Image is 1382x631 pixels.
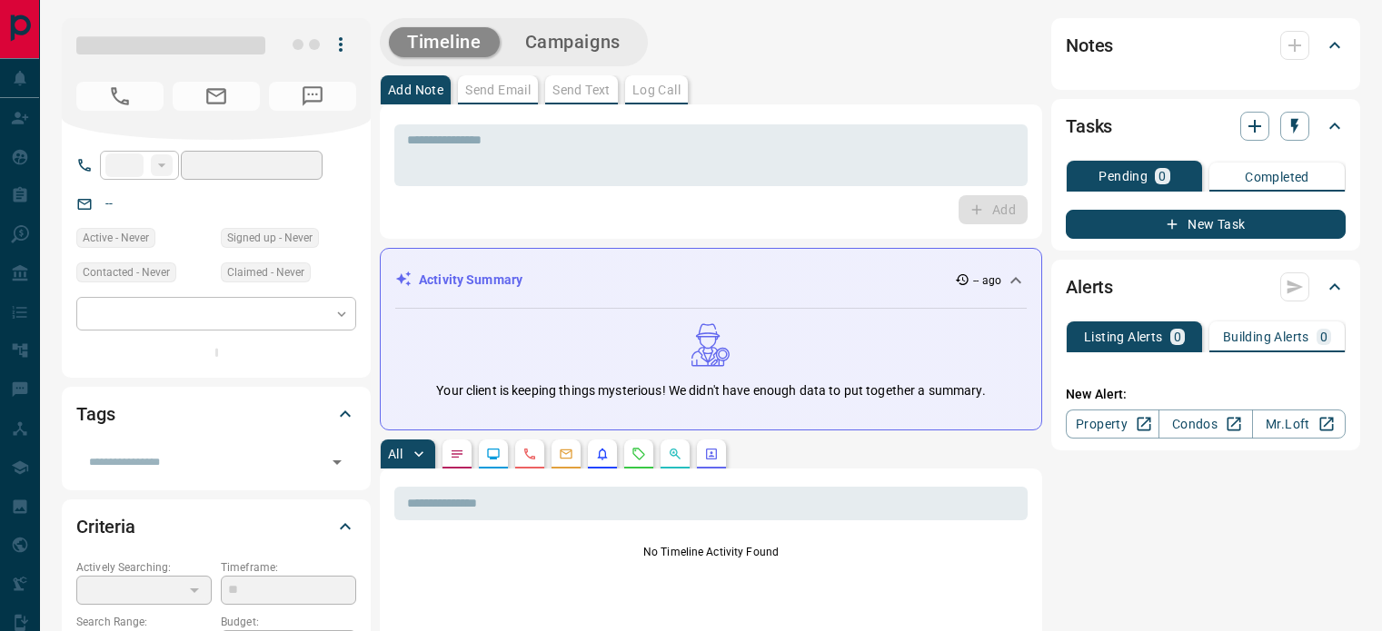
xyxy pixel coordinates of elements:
span: Claimed - Never [227,263,304,281]
div: Notes [1066,24,1346,67]
span: Signed up - Never [227,229,313,247]
svg: Opportunities [668,447,682,461]
a: Mr.Loft [1252,409,1346,439]
button: Campaigns [507,27,639,57]
h2: Notes [1066,31,1113,60]
p: Completed [1245,171,1309,183]
svg: Lead Browsing Activity [486,447,501,461]
div: Alerts [1066,265,1346,309]
div: Tags [76,392,356,436]
p: Pending [1099,170,1148,182]
p: No Timeline Activity Found [394,544,1028,560]
p: New Alert: [1066,385,1346,404]
h2: Tags [76,399,114,429]
div: Tasks [1066,104,1346,148]
p: Actively Searching: [76,559,212,576]
svg: Requests [631,447,646,461]
button: Open [324,449,350,475]
svg: Listing Alerts [595,447,610,461]
svg: Notes [450,447,464,461]
p: 0 [1174,330,1181,343]
a: Condos [1158,409,1252,439]
p: Search Range: [76,614,212,630]
p: Timeframe: [221,559,356,576]
p: Your client is keeping things mysterious! We didn't have enough data to put together a summary. [436,381,985,400]
span: Contacted - Never [83,263,170,281]
p: -- ago [973,272,1001,289]
p: Activity Summary [419,271,522,290]
span: No Number [76,82,164,111]
button: New Task [1066,210,1346,239]
div: Criteria [76,505,356,548]
h2: Tasks [1066,112,1112,141]
span: No Email [173,82,260,111]
svg: Calls [522,447,537,461]
a: -- [105,196,113,211]
svg: Agent Actions [704,447,719,461]
span: No Number [269,82,356,111]
p: Add Note [388,84,443,96]
p: All [388,448,403,460]
button: Timeline [389,27,500,57]
p: Building Alerts [1223,330,1309,343]
p: Listing Alerts [1084,330,1163,343]
h2: Alerts [1066,272,1113,301]
span: Active - Never [83,229,149,247]
p: Budget: [221,614,356,630]
p: 0 [1320,330,1327,343]
p: 0 [1158,170,1166,182]
svg: Emails [559,447,573,461]
h2: Criteria [76,512,135,541]
div: Activity Summary-- ago [395,263,1027,297]
a: Property [1066,409,1159,439]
